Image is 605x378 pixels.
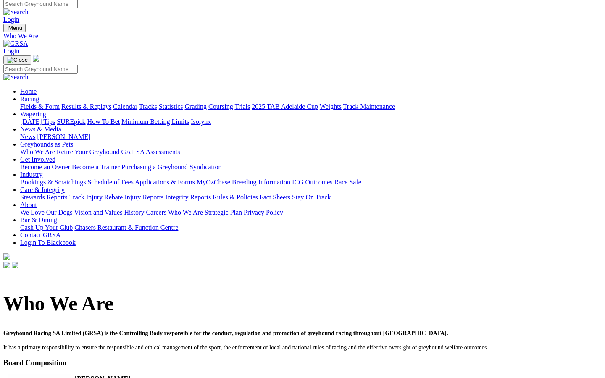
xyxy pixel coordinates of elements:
a: Careers [146,209,166,216]
a: Track Maintenance [343,103,395,110]
a: Rules & Policies [213,194,258,201]
a: Isolynx [191,118,211,125]
img: Search [3,8,29,16]
a: Login [3,47,19,55]
a: Cash Up Your Club [20,224,73,231]
div: Wagering [20,118,602,126]
a: Wagering [20,110,46,118]
div: Racing [20,103,602,110]
a: Breeding Information [232,178,290,186]
a: Injury Reports [124,194,163,201]
a: 2025 TAB Adelaide Cup [252,103,318,110]
a: Applications & Forms [135,178,195,186]
a: Integrity Reports [165,194,211,201]
a: About [20,201,37,208]
div: Get Involved [20,163,602,171]
a: Greyhounds as Pets [20,141,73,148]
span: It has a primary responsibility to ensure the responsible and ethical management of the sport, th... [3,344,488,351]
a: SUREpick [57,118,85,125]
a: Login [3,16,19,23]
a: Weights [320,103,342,110]
span: Board Composition [3,359,67,367]
a: Race Safe [334,178,361,186]
a: Fact Sheets [260,194,290,201]
img: logo-grsa-white.png [3,253,10,260]
a: [DATE] Tips [20,118,55,125]
img: facebook.svg [3,262,10,268]
a: Results & Replays [61,103,111,110]
a: Bar & Dining [20,216,57,223]
a: Who We Are [168,209,203,216]
a: Schedule of Fees [87,178,133,186]
div: Greyhounds as Pets [20,148,602,156]
a: Strategic Plan [205,209,242,216]
a: Who We Are [20,148,55,155]
a: Who We Are [3,32,602,40]
a: News [20,133,35,140]
img: Search [3,73,29,81]
a: Tracks [139,103,157,110]
a: Purchasing a Greyhound [121,163,188,171]
a: Trials [234,103,250,110]
a: Syndication [189,163,221,171]
a: Stay On Track [292,194,331,201]
a: [PERSON_NAME] [37,133,90,140]
a: ICG Outcomes [292,178,332,186]
a: History [124,209,144,216]
a: Home [20,88,37,95]
a: Grading [185,103,207,110]
a: Vision and Values [74,209,122,216]
a: Privacy Policy [244,209,283,216]
a: Retire Your Greyhound [57,148,120,155]
a: Bookings & Scratchings [20,178,86,186]
a: Chasers Restaurant & Function Centre [74,224,178,231]
a: Statistics [159,103,183,110]
a: Calendar [113,103,137,110]
a: Login To Blackbook [20,239,76,246]
a: How To Bet [87,118,120,125]
a: MyOzChase [197,178,230,186]
a: Contact GRSA [20,231,60,239]
a: Get Involved [20,156,55,163]
a: We Love Our Dogs [20,209,72,216]
div: News & Media [20,133,602,141]
a: Become an Owner [20,163,70,171]
a: News & Media [20,126,61,133]
a: Fields & Form [20,103,60,110]
span: Menu [8,25,22,31]
div: Bar & Dining [20,224,602,231]
a: Become a Trainer [72,163,120,171]
a: Coursing [208,103,233,110]
input: Search [3,65,78,73]
a: Industry [20,171,42,178]
button: Toggle navigation [3,24,26,32]
span: Who We Are [3,292,113,315]
a: Racing [20,95,39,102]
img: logo-grsa-white.png [33,55,39,62]
img: GRSA [3,40,28,47]
a: Care & Integrity [20,186,65,193]
a: Minimum Betting Limits [121,118,189,125]
div: Industry [20,178,602,186]
div: About [20,209,602,216]
a: Stewards Reports [20,194,67,201]
div: Care & Integrity [20,194,602,201]
a: GAP SA Assessments [121,148,180,155]
a: Track Injury Rebate [69,194,123,201]
button: Toggle navigation [3,55,31,65]
img: Close [7,57,28,63]
img: twitter.svg [12,262,18,268]
span: Greyhound Racing SA Limited (GRSA) is the Controlling Body responsible for the conduct, regulatio... [3,330,448,336]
